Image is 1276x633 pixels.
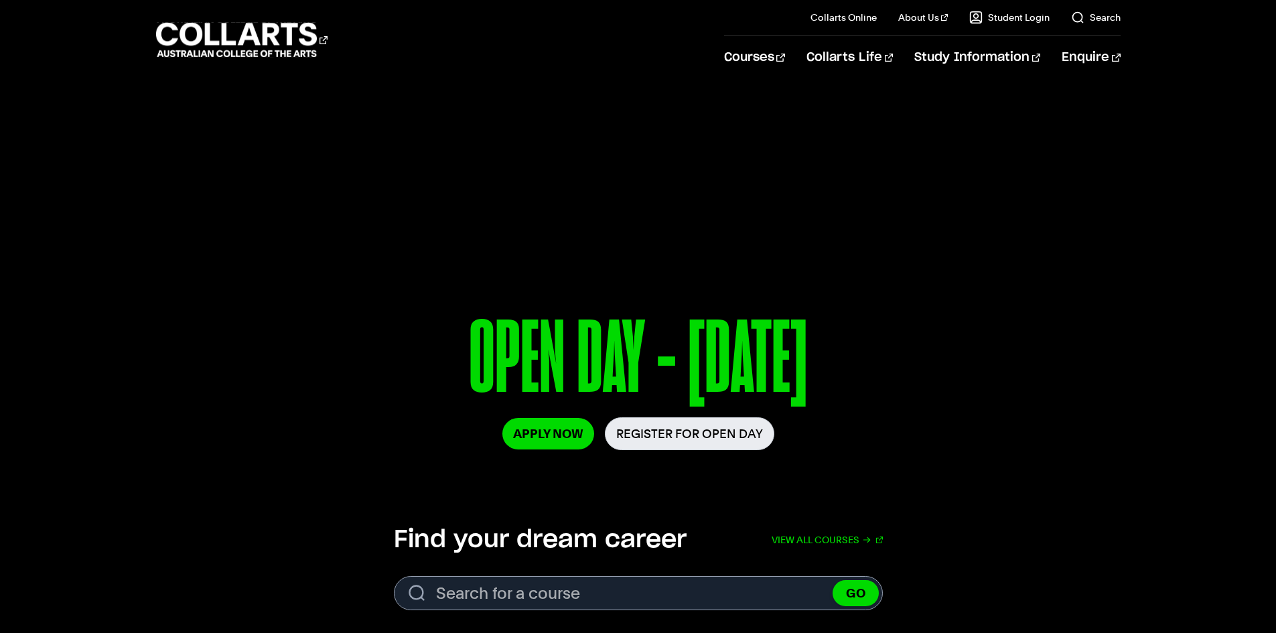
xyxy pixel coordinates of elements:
[156,21,328,59] div: Go to homepage
[1071,11,1121,24] a: Search
[806,36,893,80] a: Collarts Life
[264,307,1011,417] p: OPEN DAY - [DATE]
[724,36,785,80] a: Courses
[502,418,594,449] a: Apply Now
[810,11,877,24] a: Collarts Online
[772,525,883,555] a: View all courses
[394,576,883,610] input: Search for a course
[394,576,883,610] form: Search
[969,11,1050,24] a: Student Login
[833,580,879,606] button: GO
[394,525,687,555] h2: Find your dream career
[898,11,948,24] a: About Us
[1062,36,1120,80] a: Enquire
[605,417,774,450] a: Register for Open Day
[914,36,1040,80] a: Study Information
